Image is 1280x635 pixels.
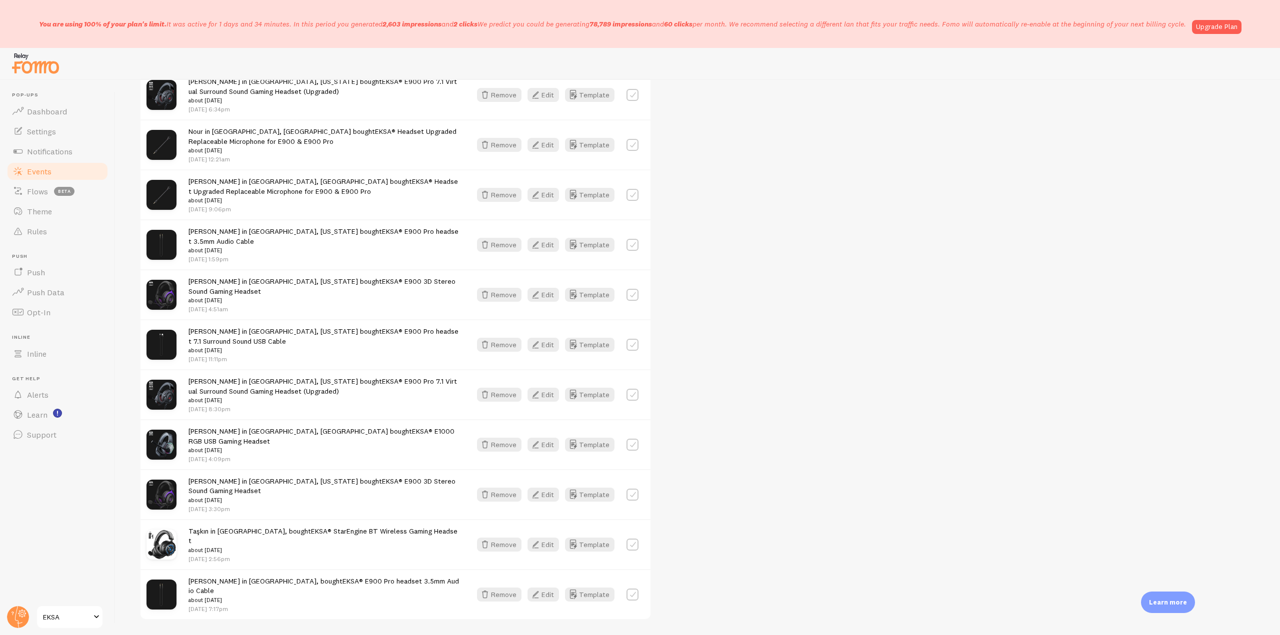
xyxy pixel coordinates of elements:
[589,19,692,28] span: and
[27,287,64,297] span: Push Data
[188,105,459,113] p: [DATE] 6:34pm
[146,80,176,110] img: E900ProBlack_small.png
[146,580,176,610] img: E900ProHeadset3.5mmAudioCable_54b1e615-4544-4d09-b2bf-86b11b0a5185_small.jpg
[12,92,109,98] span: Pop-ups
[27,206,52,216] span: Theme
[527,238,565,252] a: Edit
[527,488,565,502] a: Edit
[382,19,441,28] b: 2,603 impressions
[565,588,614,602] button: Template
[188,477,455,495] a: EKSA® E900 3D Stereo Sound Gaming Headset
[6,302,109,322] a: Opt-In
[188,546,459,555] small: about [DATE]
[527,488,559,502] button: Edit
[1141,592,1195,613] div: Learn more
[565,338,614,352] button: Template
[188,127,459,155] span: Nour in [GEOGRAPHIC_DATA], [GEOGRAPHIC_DATA] bought
[6,141,109,161] a: Notifications
[188,496,459,505] small: about [DATE]
[1149,598,1187,607] p: Learn more
[188,477,459,505] span: [PERSON_NAME] in [GEOGRAPHIC_DATA], [US_STATE] bought
[477,238,521,252] button: Remove
[188,205,459,213] p: [DATE] 9:06pm
[477,388,521,402] button: Remove
[527,88,559,102] button: Edit
[188,327,459,355] span: [PERSON_NAME] in [GEOGRAPHIC_DATA], [US_STATE] bought
[188,327,458,345] a: EKSA® E900 Pro headset 7.1 Surround Sound USB Cable
[565,388,614,402] a: Template
[565,438,614,452] button: Template
[527,138,559,152] button: Edit
[188,427,459,455] span: [PERSON_NAME] in [GEOGRAPHIC_DATA], [GEOGRAPHIC_DATA] bought
[27,267,45,277] span: Push
[188,527,459,555] span: Taşkın in [GEOGRAPHIC_DATA], bought
[146,280,176,310] img: E900_purple_a769c9d9-5842-4dbb-8f49-e89d31179fd3_small.jpg
[565,288,614,302] button: Template
[6,101,109,121] a: Dashboard
[146,530,176,560] img: Starengine_bt_wireless_gaming_headset_small.png
[6,385,109,405] a: Alerts
[146,380,176,410] img: E900ProBlack_small.png
[527,338,565,352] a: Edit
[53,409,62,418] svg: <p>Watch New Feature Tutorials!</p>
[10,50,60,76] img: fomo-relay-logo-orange.svg
[6,161,109,181] a: Events
[146,130,176,160] img: EKSAE900HeadsetUpgradeReplaceableMicrophone_9a5e3324-0058-40c4-ad31-2152641b13fa_small.jpg
[27,430,56,440] span: Support
[188,77,457,95] a: EKSA® E900 Pro 7.1 Virtual Surround Sound Gaming Headset (Upgraded)
[565,188,614,202] button: Template
[527,588,559,602] button: Edit
[188,227,458,245] a: EKSA® E900 Pro headset 3.5mm Audio Cable
[188,405,459,413] p: [DATE] 8:30pm
[477,88,521,102] button: Remove
[188,77,459,105] span: [PERSON_NAME] in [GEOGRAPHIC_DATA], [US_STATE] bought
[527,388,565,402] a: Edit
[146,180,176,210] img: EKSAE900HeadsetUpgradeReplaceableMicrophone_9a5e3324-0058-40c4-ad31-2152641b13fa_small.jpg
[477,588,521,602] button: Remove
[1192,20,1241,34] a: Upgrade Plan
[6,181,109,201] a: Flows beta
[188,396,459,405] small: about [DATE]
[27,126,56,136] span: Settings
[565,488,614,502] a: Template
[188,527,457,545] a: EKSA® StarEngine BT Wireless Gaming Headset
[6,425,109,445] a: Support
[477,138,521,152] button: Remove
[27,307,50,317] span: Opt-In
[188,305,459,313] p: [DATE] 4:51am
[527,538,565,552] a: Edit
[188,455,459,463] p: [DATE] 4:09pm
[477,538,521,552] button: Remove
[188,346,459,355] small: about [DATE]
[146,330,176,360] img: eksacable-3_small.jpg
[6,405,109,425] a: Learn
[565,88,614,102] button: Template
[188,296,459,305] small: about [DATE]
[477,488,521,502] button: Remove
[527,288,559,302] button: Edit
[27,146,72,156] span: Notifications
[453,19,477,28] b: 2 clicks
[589,19,652,28] b: 78,789 impressions
[39,19,1186,29] p: It was active for 1 days and 34 minutes. In this period you generated We predict you could be gen...
[527,238,559,252] button: Edit
[527,588,565,602] a: Edit
[188,596,459,605] small: about [DATE]
[565,238,614,252] button: Template
[6,344,109,364] a: Inline
[188,377,459,405] span: [PERSON_NAME] in [GEOGRAPHIC_DATA], [US_STATE] bought
[188,96,459,105] small: about [DATE]
[188,277,455,295] a: EKSA® E900 3D Stereo Sound Gaming Headset
[12,376,109,382] span: Get Help
[27,226,47,236] span: Rules
[6,282,109,302] a: Push Data
[27,349,46,359] span: Inline
[527,138,565,152] a: Edit
[527,88,565,102] a: Edit
[36,605,103,629] a: EKSA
